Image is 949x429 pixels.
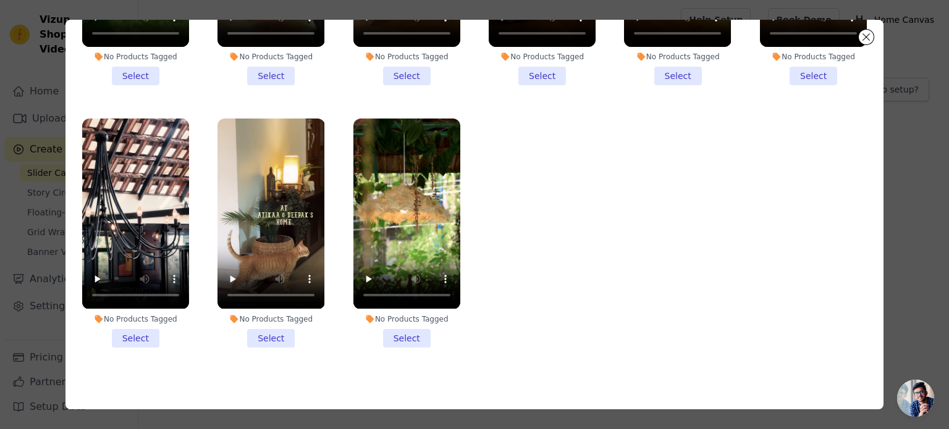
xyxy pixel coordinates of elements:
div: No Products Tagged [217,52,324,62]
div: No Products Tagged [82,314,189,324]
div: No Products Tagged [760,52,867,62]
div: Open chat [897,380,934,417]
div: No Products Tagged [353,52,460,62]
div: No Products Tagged [624,52,731,62]
div: No Products Tagged [82,52,189,62]
div: No Products Tagged [217,314,324,324]
button: Close modal [859,30,874,44]
div: No Products Tagged [353,314,460,324]
div: No Products Tagged [489,52,596,62]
